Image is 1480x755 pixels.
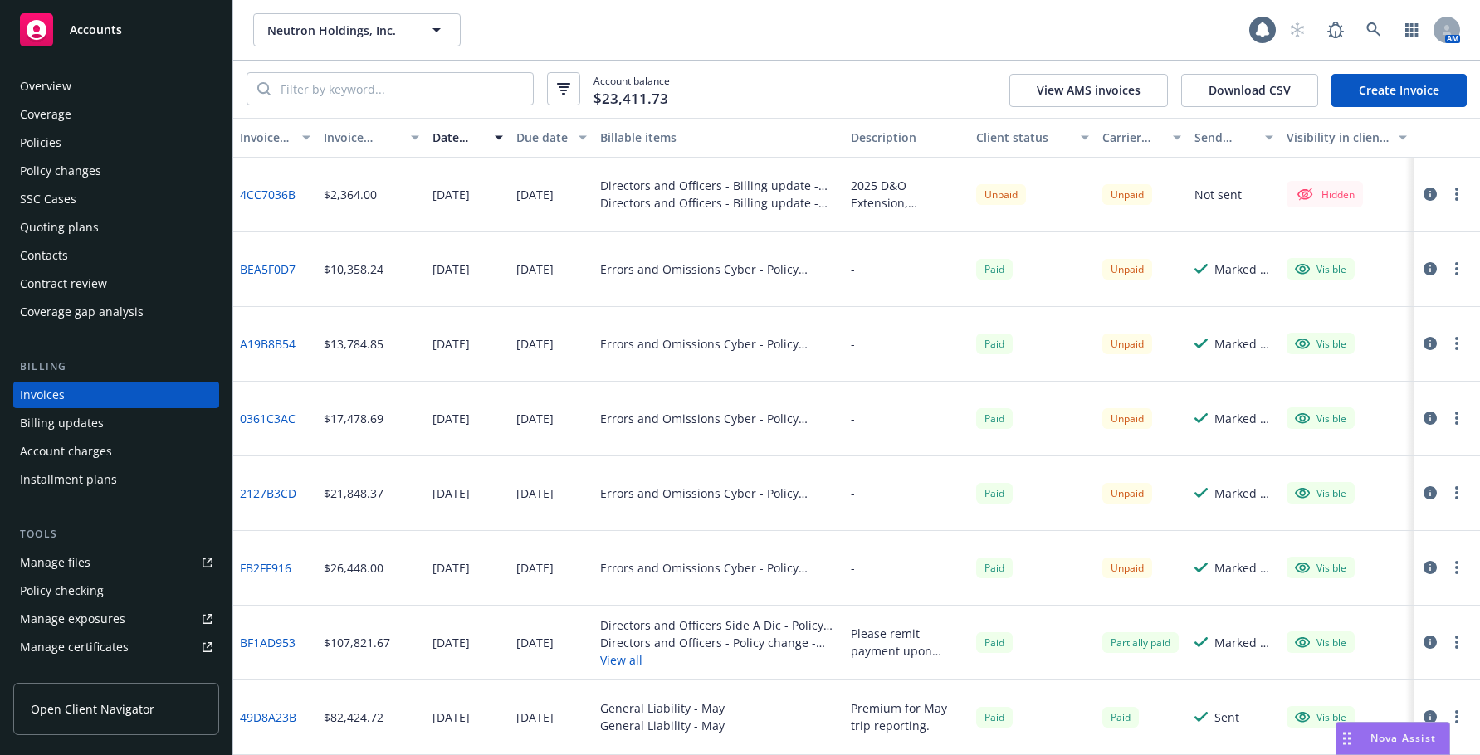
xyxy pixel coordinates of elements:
[851,625,963,660] div: Please remit payment upon receipt. Thank you.
[13,577,219,604] a: Policy checking
[851,485,855,502] div: -
[516,709,554,726] div: [DATE]
[240,634,296,651] a: BF1AD953
[432,485,470,502] div: [DATE]
[976,707,1013,728] span: Paid
[1214,335,1273,353] div: Marked as sent
[20,158,101,184] div: Policy changes
[324,335,383,353] div: $13,784.85
[1102,483,1152,504] div: Unpaid
[267,22,411,39] span: Neutron Holdings, Inc.
[324,634,390,651] div: $107,821.67
[432,129,485,146] div: Date issued
[1102,334,1152,354] div: Unpaid
[317,118,426,158] button: Invoice amount
[1295,485,1346,500] div: Visible
[13,662,219,689] a: Manage claims
[851,261,855,278] div: -
[600,194,838,212] div: Directors and Officers - Billing update - B0507NC2400058
[1214,559,1273,577] div: Marked as sent
[324,709,383,726] div: $82,424.72
[13,606,219,632] a: Manage exposures
[1214,261,1273,278] div: Marked as sent
[851,699,963,734] div: Premium for May trip reporting.
[20,129,61,156] div: Policies
[976,408,1013,429] div: Paid
[1295,261,1346,276] div: Visible
[1336,722,1450,755] button: Nova Assist
[1214,634,1273,651] div: Marked as sent
[600,651,838,669] button: View all
[432,261,470,278] div: [DATE]
[13,526,219,543] div: Tools
[516,634,554,651] div: [DATE]
[600,177,838,194] div: Directors and Officers - Billing update - B0507NC2400059
[1295,709,1346,724] div: Visible
[1336,723,1357,754] div: Drag to move
[1295,336,1346,351] div: Visible
[600,335,838,353] div: Errors and Omissions Cyber - Policy change - MTE9041031 04
[324,129,401,146] div: Invoice amount
[271,73,533,105] input: Filter by keyword...
[20,101,71,128] div: Coverage
[600,717,725,734] div: General Liability - May
[1102,632,1179,653] div: Partially paid
[13,438,219,465] a: Account charges
[20,466,117,493] div: Installment plans
[976,483,1013,504] div: Paid
[1194,129,1255,146] div: Send result
[1295,560,1346,575] div: Visible
[20,662,104,689] div: Manage claims
[20,299,144,325] div: Coverage gap analysis
[1357,13,1390,46] a: Search
[13,101,219,128] a: Coverage
[13,73,219,100] a: Overview
[432,410,470,427] div: [DATE]
[240,485,296,502] a: 2127B3CD
[1395,13,1429,46] a: Switch app
[600,634,838,651] div: Directors and Officers - Policy change - G47424318 002
[253,13,461,46] button: Neutron Holdings, Inc.
[13,382,219,408] a: Invoices
[976,334,1013,354] div: Paid
[1331,74,1467,107] a: Create Invoice
[593,88,668,110] span: $23,411.73
[976,632,1013,653] div: Paid
[516,129,569,146] div: Due date
[1188,118,1280,158] button: Send result
[13,7,219,53] a: Accounts
[13,242,219,269] a: Contacts
[20,73,71,100] div: Overview
[324,261,383,278] div: $10,358.24
[13,634,219,660] a: Manage certificates
[20,634,129,660] div: Manage certificates
[240,559,291,577] a: FB2FF916
[1370,731,1436,745] span: Nova Assist
[600,410,838,427] div: Errors and Omissions Cyber - Policy change - [PHONE_NUMBER]
[1194,186,1242,203] div: Not sent
[20,242,68,269] div: Contacts
[432,186,470,203] div: [DATE]
[1214,709,1239,726] div: Sent
[1295,635,1346,650] div: Visible
[432,335,470,353] div: [DATE]
[20,438,112,465] div: Account charges
[432,559,470,577] div: [DATE]
[851,335,855,353] div: -
[432,709,470,726] div: [DATE]
[20,577,104,604] div: Policy checking
[1281,13,1314,46] a: Start snowing
[13,549,219,576] a: Manage files
[516,410,554,427] div: [DATE]
[1295,411,1346,426] div: Visible
[600,485,838,502] div: Errors and Omissions Cyber - Policy change - 130007900
[20,270,107,297] div: Contract review
[976,558,1013,578] span: Paid
[240,186,296,203] a: 4CC7036B
[20,214,99,241] div: Quoting plans
[13,466,219,493] a: Installment plans
[600,616,838,634] div: Directors and Officers Side A Dic - Policy change - 47-EMC-330736-02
